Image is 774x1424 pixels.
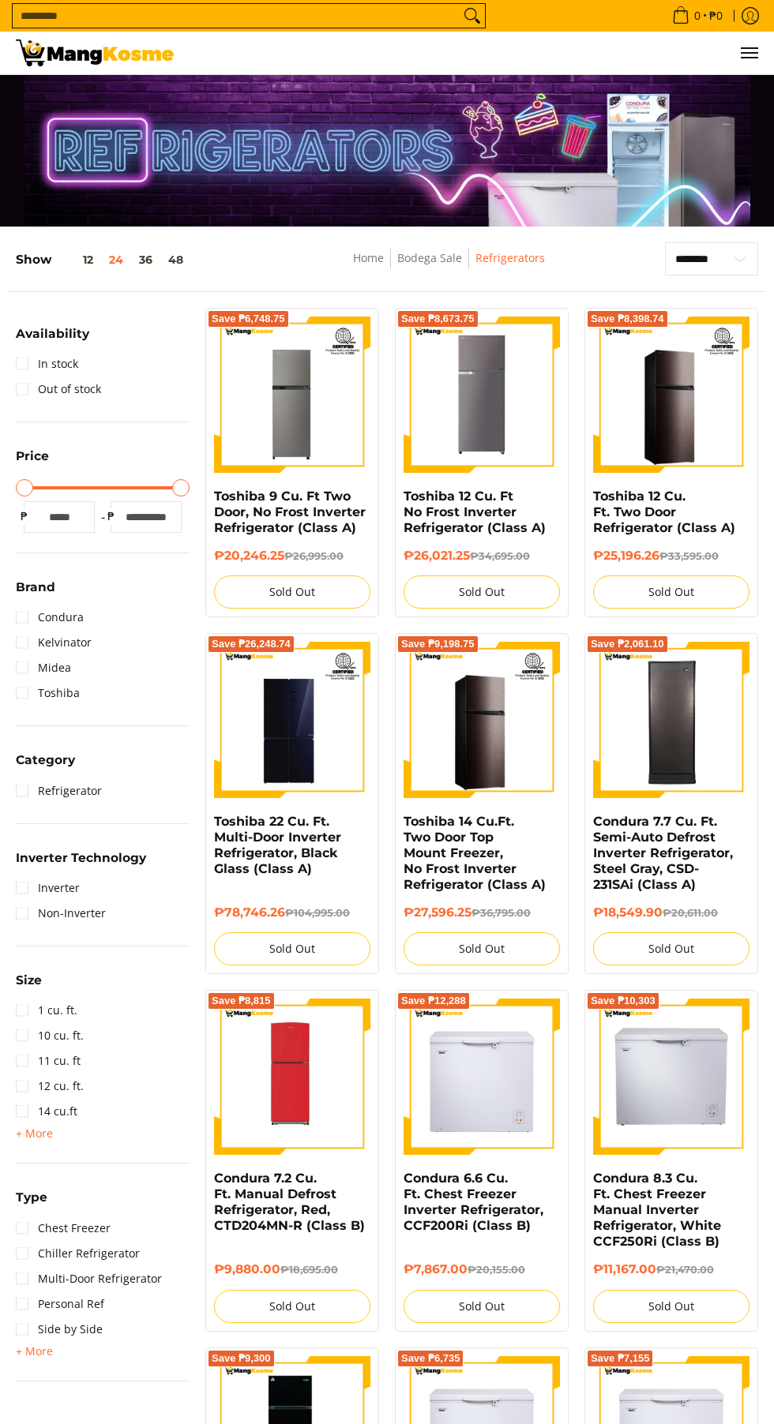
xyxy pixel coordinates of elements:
span: Save ₱8,398.74 [591,314,664,324]
img: Condura 7.2 Cu. Ft. Manual Defrost Refrigerator, Red, CTD204MN-R (Class B) [214,999,370,1155]
del: ₱33,595.00 [659,550,719,562]
span: Save ₱2,061.10 [591,639,664,649]
span: Save ₱6,735 [401,1354,460,1363]
h6: ₱18,549.90 [593,905,750,920]
img: condura-semi-auto-frost-inverter-refrigerator-7.7-cubic-feet-closed-door-right-side-view-mang-kosme [593,643,750,796]
a: Condura [16,605,84,630]
h6: ₱27,596.25 [404,905,560,920]
a: Condura 7.7 Cu. Ft. Semi-Auto Defrost Inverter Refrigerator, Steel Gray, CSD-231SAi (Class A) [593,814,733,892]
button: 12 [51,253,101,266]
span: Size [16,974,42,986]
h6: ₱20,246.25 [214,548,370,564]
a: Toshiba 14 Cu.Ft. Two Door Top Mount Freezer, No Frost Inverter Refrigerator (Class A) [404,814,546,892]
span: Brand [16,581,55,593]
del: ₱18,695.00 [280,1264,338,1276]
a: Non-Inverter [16,901,106,926]
h5: Show [16,252,191,267]
a: Multi-Door Refrigerator [16,1266,162,1291]
span: Price [16,450,49,462]
a: Toshiba 12 Cu. Ft. Two Door Refrigerator (Class A) [593,489,735,535]
summary: Open [16,754,75,778]
a: Refrigerator [16,778,102,804]
summary: Open [16,1124,53,1143]
span: Save ₱7,155 [591,1354,650,1363]
summary: Open [16,974,42,998]
span: ₱ [103,508,118,524]
del: ₱20,611.00 [663,907,718,919]
summary: Open [16,1342,53,1361]
a: Chest Freezer [16,1216,111,1241]
a: Toshiba 22 Cu. Ft. Multi-Door Inverter Refrigerator, Black Glass (Class A) [214,814,341,876]
del: ₱36,795.00 [472,907,531,919]
summary: Open [16,581,55,605]
span: + More [16,1345,53,1358]
button: Sold Out [404,1290,560,1323]
a: Out of stock [16,377,101,402]
a: 12 cu. ft. [16,1074,84,1099]
del: ₱104,995.00 [285,907,350,919]
span: Save ₱8,673.75 [401,314,475,324]
img: Toshiba 22 Cu. Ft. Multi-Door Inverter Refrigerator, Black Glass (Class A) [214,642,370,798]
a: Refrigerators [475,250,545,265]
span: Availability [16,328,89,339]
button: 48 [160,253,191,266]
a: Inverter [16,875,80,901]
img: Condura 6.6 Cu. Ft. Chest Freezer Inverter Refrigerator, CCF200Ri (Class B) [404,999,560,1155]
span: Save ₱9,300 [212,1354,271,1363]
a: Condura 6.6 Cu. Ft. Chest Freezer Inverter Refrigerator, CCF200Ri (Class B) [404,1171,543,1233]
button: Sold Out [593,1290,750,1323]
a: Toshiba 9 Cu. Ft Two Door, No Frost Inverter Refrigerator (Class A) [214,489,366,535]
a: Toshiba 12 Cu. Ft No Frost Inverter Refrigerator (Class A) [404,489,546,535]
span: Category [16,754,75,766]
summary: Open [16,328,89,351]
span: Save ₱6,748.75 [212,314,285,324]
span: Save ₱8,815 [212,996,271,1006]
img: Condura 8.3 Cu. Ft. Chest Freezer Manual Inverter Refrigerator, White CCF250Ri (Class B) [593,999,750,1155]
h6: ₱7,867.00 [404,1261,560,1277]
nav: Main Menu [190,32,758,74]
button: Menu [739,32,758,74]
img: Toshiba 12 Cu. Ft No Frost Inverter Refrigerator (Class A) [410,317,554,473]
del: ₱21,470.00 [656,1264,714,1276]
button: Sold Out [214,575,370,609]
h6: ₱25,196.26 [593,548,750,564]
a: Home [353,250,384,265]
del: ₱20,155.00 [468,1264,525,1276]
span: Type [16,1191,47,1203]
button: 24 [101,253,131,266]
a: Midea [16,655,71,680]
a: In stock [16,351,78,377]
h6: ₱26,021.25 [404,548,560,564]
a: Condura 8.3 Cu. Ft. Chest Freezer Manual Inverter Refrigerator, White CCF250Ri (Class B) [593,1171,721,1249]
a: Kelvinator [16,630,92,655]
img: Toshiba 14 Cu.Ft. Two Door Top Mount Freezer, No Frost Inverter Refrigerator (Class A) [404,642,560,798]
a: Toshiba [16,680,80,706]
button: Sold Out [214,1290,370,1323]
button: Sold Out [593,932,750,965]
a: Bodega Sale [397,250,462,265]
del: ₱26,995.00 [284,550,344,562]
img: Toshiba 12 Cu. Ft. Two Door Refrigerator (Class A) [593,317,750,473]
h6: ₱9,880.00 [214,1261,370,1277]
del: ₱34,695.00 [470,550,530,562]
button: Search [460,4,485,28]
img: Toshiba 9 Cu. Ft Two Door, No Frost Inverter Refrigerator (Class A) [214,317,370,473]
a: 10 cu. ft. [16,1023,84,1048]
a: 11 cu. ft [16,1048,81,1074]
button: 36 [131,253,160,266]
a: Personal Ref [16,1291,104,1317]
button: Sold Out [404,932,560,965]
a: 14 cu.ft [16,1099,77,1124]
span: Save ₱9,198.75 [401,639,475,649]
span: Save ₱12,288 [401,996,466,1006]
nav: Breadcrumbs [280,249,618,284]
ul: Customer Navigation [190,32,758,74]
a: 1 cu. ft. [16,998,77,1023]
h6: ₱11,167.00 [593,1261,750,1277]
button: Sold Out [593,575,750,609]
button: Sold Out [214,932,370,965]
span: Inverter Technology [16,852,146,864]
span: Save ₱26,248.74 [212,639,291,649]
